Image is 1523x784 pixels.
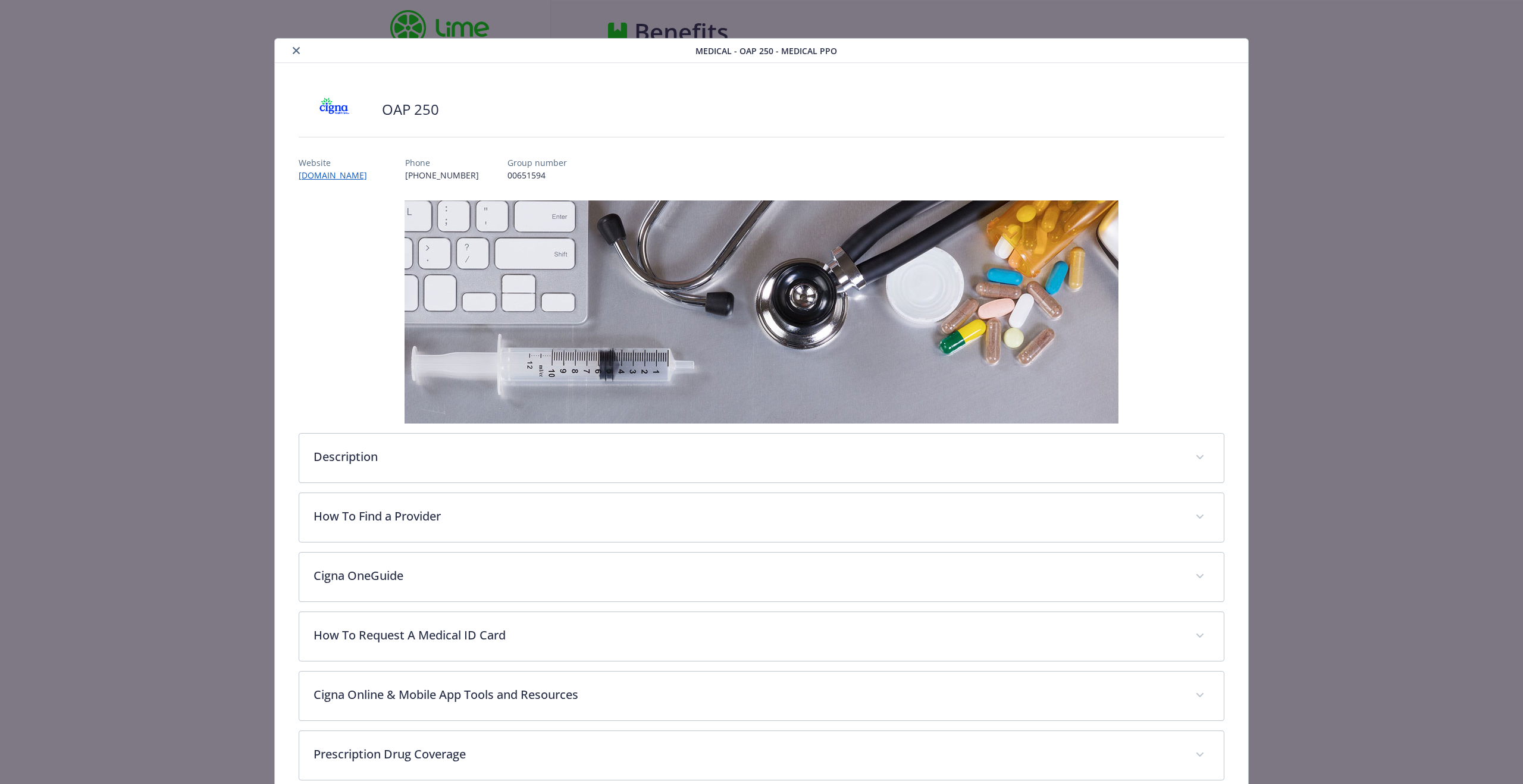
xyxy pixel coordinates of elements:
p: Cigna OneGuide [314,567,1181,585]
div: Prescription Drug Coverage [299,731,1224,780]
div: How To Request A Medical ID Card [299,612,1224,661]
div: Cigna Online & Mobile App Tools and Resources [299,672,1224,720]
div: Description [299,434,1224,482]
p: Website [299,156,377,169]
h2: OAP 250 [382,99,439,120]
a: [DOMAIN_NAME] [299,170,377,181]
img: banner [405,200,1118,424]
span: Medical - OAP 250 - Medical PPO [695,45,837,57]
p: How To Request A Medical ID Card [314,626,1181,644]
p: Phone [405,156,479,169]
p: Description [314,448,1181,466]
p: Group number [507,156,567,169]
div: How To Find a Provider [299,493,1224,542]
p: 00651594 [507,169,567,181]
p: Cigna Online & Mobile App Tools and Resources [314,686,1181,704]
p: How To Find a Provider [314,507,1181,525]
img: CIGNA [299,92,370,127]
p: Prescription Drug Coverage [314,745,1181,763]
div: Cigna OneGuide [299,553,1224,601]
button: close [289,43,303,58]
p: [PHONE_NUMBER] [405,169,479,181]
